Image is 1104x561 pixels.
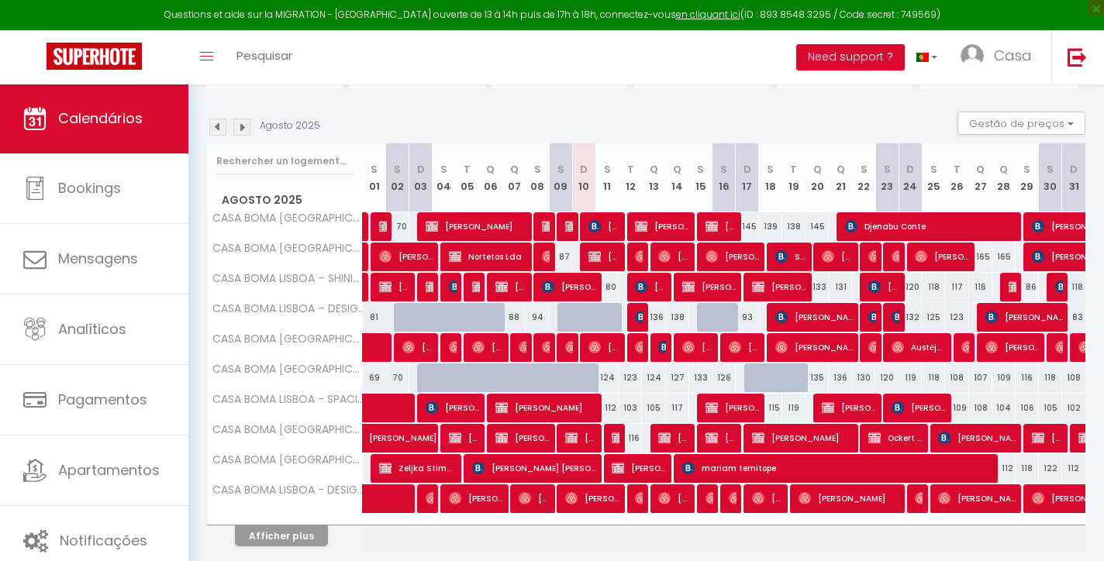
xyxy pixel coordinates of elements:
span: [PERSON_NAME] [449,332,457,362]
th: 15 [689,143,712,212]
span: Pagamentos [58,390,147,409]
abbr: T [790,162,797,177]
div: 83 [1062,303,1085,332]
th: 08 [526,143,549,212]
span: [PERSON_NAME] [542,272,596,301]
span: Austėja Saržickaitė [892,332,946,362]
span: CASA BOMA [GEOGRAPHIC_DATA] - SUNNY AND ELEGANT APARTMENT - LAPA V [210,424,365,435]
abbr: Q [486,162,495,177]
span: Pesquisar [236,47,292,64]
th: 04 [433,143,456,212]
div: 136 [642,303,665,332]
div: 105 [642,394,665,422]
a: Pesquisar [225,30,304,84]
div: 132 [899,303,922,332]
span: CASA BOMA LISBOA – SHINING AND SPACIOUS APARTMENT WITH BALCONY – ALVALADE I [210,273,365,284]
span: [PERSON_NAME] [752,272,806,301]
th: 12 [619,143,642,212]
div: 125 [922,303,945,332]
span: [PERSON_NAME] [915,484,923,513]
a: ... Casa [949,30,1051,84]
span: CASA BOMA LISBOA - DESIGN AND SUNNY APARTMENT - LAPA I [210,484,365,496]
span: [PERSON_NAME] [752,484,783,513]
div: 124 [595,363,619,392]
span: [PERSON_NAME] [985,332,1040,362]
span: [PERSON_NAME] [729,332,760,362]
th: 20 [806,143,829,212]
span: [PERSON_NAME] [519,484,550,513]
span: [PERSON_NAME] [799,484,899,513]
img: logout [1068,47,1087,67]
th: 25 [922,143,945,212]
div: 105 [1039,394,1062,422]
div: 102 [1062,394,1085,422]
div: 112 [595,394,619,422]
th: 06 [479,143,502,212]
div: 117 [945,273,968,301]
div: 133 [689,363,712,392]
div: 139 [759,212,782,241]
span: [PERSON_NAME] [892,242,899,271]
th: 23 [875,143,899,212]
span: [PERSON_NAME] [495,393,596,422]
div: 93 [736,303,759,332]
div: 118 [1039,363,1062,392]
abbr: S [767,162,774,177]
span: [PERSON_NAME] [565,484,619,513]
abbr: D [1070,162,1078,177]
span: Casa [994,46,1032,65]
abbr: S [604,162,611,177]
div: 127 [666,363,689,392]
div: 88 [502,303,526,332]
span: [PERSON_NAME] [472,272,480,301]
span: [PERSON_NAME] [472,332,503,362]
div: 135 [806,363,829,392]
span: [PERSON_NAME] [635,484,643,513]
span: [PERSON_NAME] [PERSON_NAME] [822,393,876,422]
img: Super Booking [47,43,142,70]
div: 108 [969,394,992,422]
div: 119 [782,394,806,422]
span: [PERSON_NAME] [985,302,1063,332]
span: Ockert Goosen [868,423,923,453]
div: 86 [1016,273,1039,301]
th: 18 [759,143,782,212]
div: 70 [386,363,409,392]
abbr: D [743,162,751,177]
th: 31 [1062,143,1085,212]
div: 116 [619,424,642,453]
span: [PERSON_NAME] [588,212,619,241]
div: 116 [969,273,992,301]
abbr: Q [673,162,681,177]
span: [PERSON_NAME] [635,212,689,241]
abbr: S [930,162,937,177]
abbr: S [884,162,891,177]
abbr: D [417,162,425,177]
span: [PERSON_NAME] [612,423,619,453]
span: [PERSON_NAME] [682,272,737,301]
span: [PERSON_NAME] [658,484,689,513]
div: 116 [1016,363,1039,392]
span: [PERSON_NAME] [PERSON_NAME] [449,484,503,513]
span: [PERSON_NAME] [635,302,643,332]
span: CASA BOMA LISBOA - SPACIOUS AND CONTEMPORARY APARTMENT - [GEOGRAPHIC_DATA] [210,394,365,405]
span: [PERSON_NAME] [PERSON_NAME] [892,393,946,422]
th: 22 [852,143,875,212]
div: 130 [852,363,875,392]
span: [PERSON_NAME] [449,272,457,301]
div: 107 [969,363,992,392]
th: 29 [1016,143,1039,212]
abbr: Q [813,162,822,177]
span: [PERSON_NAME] [449,423,480,453]
div: 115 [759,394,782,422]
th: 03 [409,143,433,212]
div: 70 [386,212,409,241]
th: 10 [572,143,595,212]
span: [PERSON_NAME] [426,484,433,513]
span: [PERSON_NAME] [402,332,433,362]
th: 21 [829,143,852,212]
span: CASA BOMA [GEOGRAPHIC_DATA] - MODERN AND STYLISH APARTMENT WITH PRIVATE TERRACE - LAPA IV [210,454,365,466]
abbr: Q [837,162,845,177]
span: [PERSON_NAME] [1032,423,1063,453]
span: [PERSON_NAME] [706,393,760,422]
